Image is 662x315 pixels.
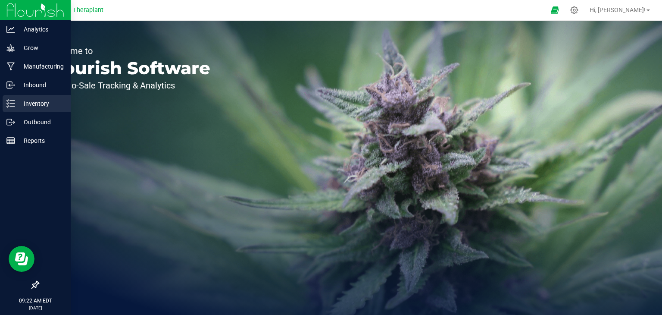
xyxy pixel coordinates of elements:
[15,24,67,35] p: Analytics
[47,81,210,90] p: Seed-to-Sale Tracking & Analytics
[6,118,15,126] inline-svg: Outbound
[9,246,34,272] iframe: Resource center
[15,98,67,109] p: Inventory
[15,117,67,127] p: Outbound
[6,99,15,108] inline-svg: Inventory
[4,305,67,311] p: [DATE]
[6,81,15,89] inline-svg: Inbound
[545,2,565,19] span: Open Ecommerce Menu
[47,60,210,77] p: Flourish Software
[15,135,67,146] p: Reports
[15,61,67,72] p: Manufacturing
[6,25,15,34] inline-svg: Analytics
[4,297,67,305] p: 09:22 AM EDT
[47,47,210,55] p: Welcome to
[590,6,646,13] span: Hi, [PERSON_NAME]!
[15,43,67,53] p: Grow
[569,6,580,14] div: Manage settings
[6,136,15,145] inline-svg: Reports
[15,80,67,90] p: Inbound
[6,62,15,71] inline-svg: Manufacturing
[73,6,103,14] span: Theraplant
[6,44,15,52] inline-svg: Grow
